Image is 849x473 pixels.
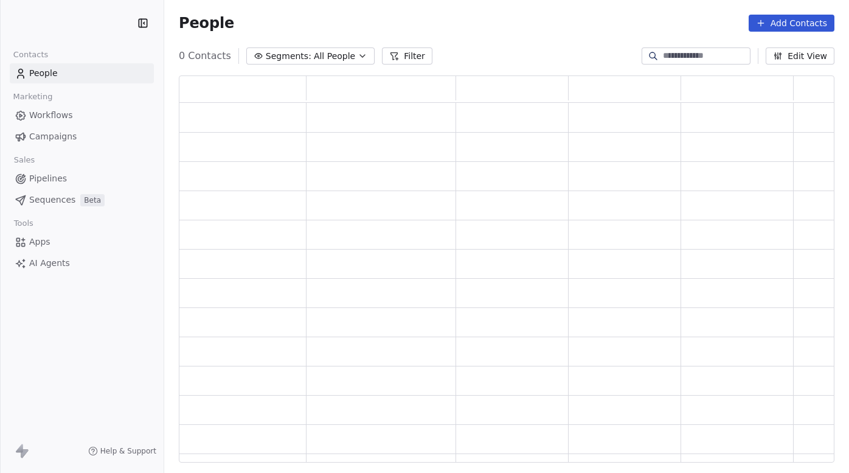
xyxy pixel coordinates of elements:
[9,151,40,169] span: Sales
[88,446,156,456] a: Help & Support
[8,46,54,64] span: Contacts
[29,67,58,80] span: People
[179,49,231,63] span: 0 Contacts
[29,194,75,206] span: Sequences
[266,50,311,63] span: Segments:
[29,172,67,185] span: Pipelines
[10,253,154,273] a: AI Agents
[29,130,77,143] span: Campaigns
[9,214,38,233] span: Tools
[80,194,105,206] span: Beta
[314,50,355,63] span: All People
[10,190,154,210] a: SequencesBeta
[29,109,73,122] span: Workflows
[766,47,834,65] button: Edit View
[10,232,154,252] a: Apps
[29,236,50,248] span: Apps
[749,15,834,32] button: Add Contacts
[179,14,234,32] span: People
[10,127,154,147] a: Campaigns
[8,88,58,106] span: Marketing
[100,446,156,456] span: Help & Support
[10,105,154,125] a: Workflows
[10,63,154,83] a: People
[29,257,70,270] span: AI Agents
[10,169,154,189] a: Pipelines
[382,47,432,65] button: Filter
